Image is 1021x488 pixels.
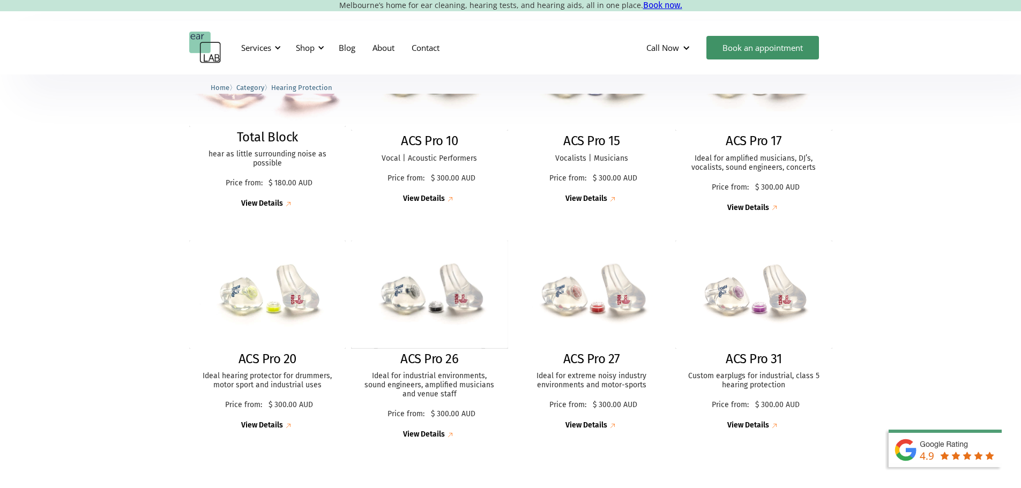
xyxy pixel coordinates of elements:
[362,372,497,399] p: Ideal for industrial environments, sound engineers, amplified musicians and venue staff
[593,174,637,183] p: $ 300.00 AUD
[706,36,819,59] a: Book an appointment
[511,239,672,349] img: ACS Pro 27
[189,23,346,209] a: Total BlockTotal Blockhear as little surrounding noise as possiblePrice from:$ 180.00 AUDView Det...
[675,241,832,431] a: ACS Pro 31ACS Pro 31Custom earplugs for industrial, class 5 hearing protectionPrice from:$ 300.00...
[236,84,264,92] span: Category
[189,32,221,64] a: home
[200,372,336,390] p: Ideal hearing protector for drummers, motor sport and industrial uses
[403,194,445,204] div: View Details
[755,401,800,410] p: $ 300.00 AUD
[513,241,670,431] a: ACS Pro 27ACS Pro 27Ideal for extreme noisy industry environments and motor-sportsPrice from:$ 30...
[289,32,327,64] div: Shop
[675,241,832,348] img: ACS Pro 31
[726,133,781,149] h2: ACS Pro 17
[239,351,296,367] h2: ACS Pro 20
[384,410,428,419] p: Price from:
[675,23,832,213] a: ACS Pro 17ACS Pro 17Ideal for amplified musicians, DJ’s, vocalists, sound engineers, concertsPric...
[727,421,769,430] div: View Details
[755,183,800,192] p: $ 300.00 AUD
[235,32,284,64] div: Services
[211,84,229,92] span: Home
[211,82,236,93] li: 〉
[351,23,508,205] a: ACS Pro 10ACS Pro 10Vocal | Acoustic PerformersPrice from:$ 300.00 AUDView Details
[271,84,332,92] span: Hearing Protection
[384,174,428,183] p: Price from:
[546,174,590,183] p: Price from:
[236,82,271,93] li: 〉
[708,183,752,192] p: Price from:
[269,401,313,410] p: $ 300.00 AUD
[431,410,475,419] p: $ 300.00 AUD
[524,372,660,390] p: Ideal for extreme noisy industry environments and motor-sports
[727,204,769,213] div: View Details
[271,82,332,92] a: Hearing Protection
[401,133,458,149] h2: ACS Pro 10
[513,23,670,205] a: ACS Pro 15ACS Pro 15Vocalists | MusiciansPrice from:$ 300.00 AUDView Details
[563,133,620,149] h2: ACS Pro 15
[330,32,364,63] a: Blog
[364,32,403,63] a: About
[546,401,590,410] p: Price from:
[565,421,607,430] div: View Details
[726,351,781,367] h2: ACS Pro 31
[563,351,620,367] h2: ACS Pro 27
[686,154,822,172] p: Ideal for amplified musicians, DJ’s, vocalists, sound engineers, concerts
[524,154,660,163] p: Vocalists | Musicians
[351,241,508,440] a: ACS Pro 26ACS Pro 26Ideal for industrial environments, sound engineers, amplified musicians and v...
[241,199,283,208] div: View Details
[400,351,458,367] h2: ACS Pro 26
[241,42,271,53] div: Services
[403,430,445,439] div: View Details
[638,32,701,64] div: Call Now
[593,401,637,410] p: $ 300.00 AUD
[269,179,312,188] p: $ 180.00 AUD
[241,421,283,430] div: View Details
[296,42,315,53] div: Shop
[221,401,266,410] p: Price from:
[236,82,264,92] a: Category
[646,42,679,53] div: Call Now
[200,150,336,168] p: hear as little surrounding noise as possible
[362,154,497,163] p: Vocal | Acoustic Performers
[565,194,607,204] div: View Details
[686,372,822,390] p: Custom earplugs for industrial, class 5 hearing protection
[222,179,266,188] p: Price from:
[431,174,475,183] p: $ 300.00 AUD
[189,241,346,348] img: ACS Pro 20
[237,130,298,145] h2: Total Block
[211,82,229,92] a: Home
[708,401,752,410] p: Price from:
[189,241,346,431] a: ACS Pro 20ACS Pro 20Ideal hearing protector for drummers, motor sport and industrial usesPrice fr...
[351,241,508,349] img: ACS Pro 26
[403,32,448,63] a: Contact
